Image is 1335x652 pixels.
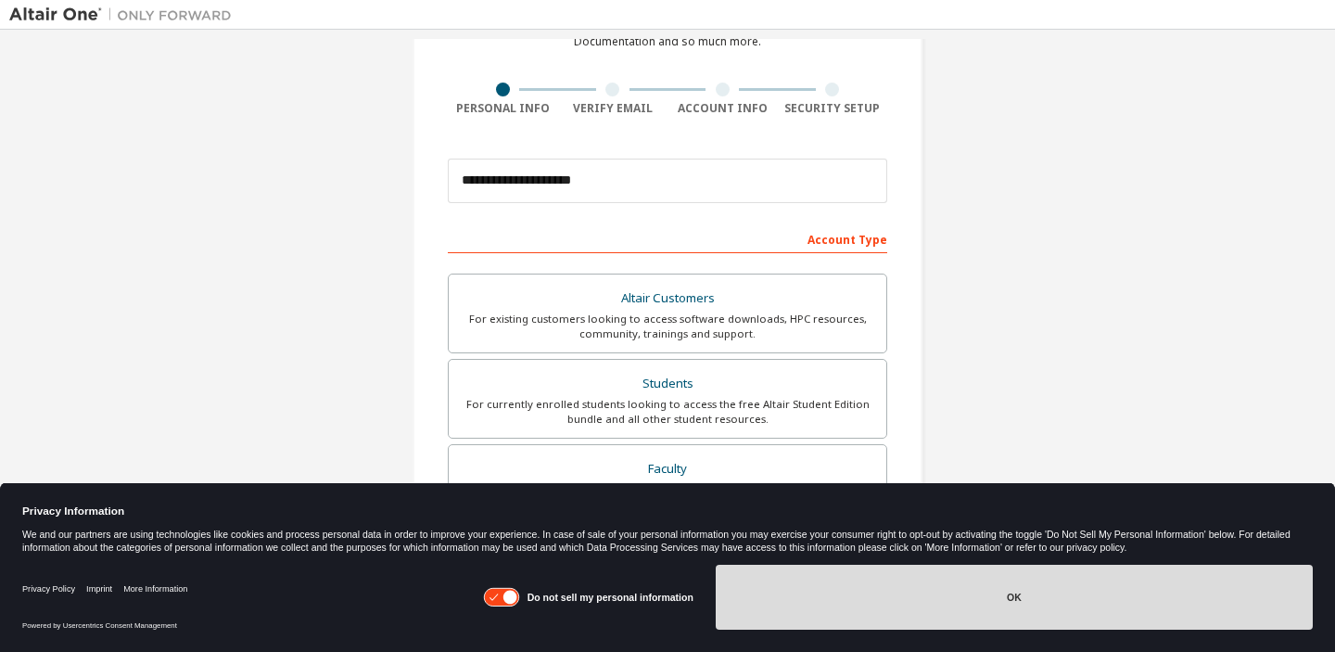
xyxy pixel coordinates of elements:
[460,456,875,482] div: Faculty
[460,371,875,397] div: Students
[460,286,875,312] div: Altair Customers
[448,101,558,116] div: Personal Info
[9,6,241,24] img: Altair One
[778,101,888,116] div: Security Setup
[558,101,668,116] div: Verify Email
[460,312,875,341] div: For existing customers looking to access software downloads, HPC resources, community, trainings ...
[667,101,778,116] div: Account Info
[460,397,875,427] div: For currently enrolled students looking to access the free Altair Student Edition bundle and all ...
[448,224,887,253] div: Account Type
